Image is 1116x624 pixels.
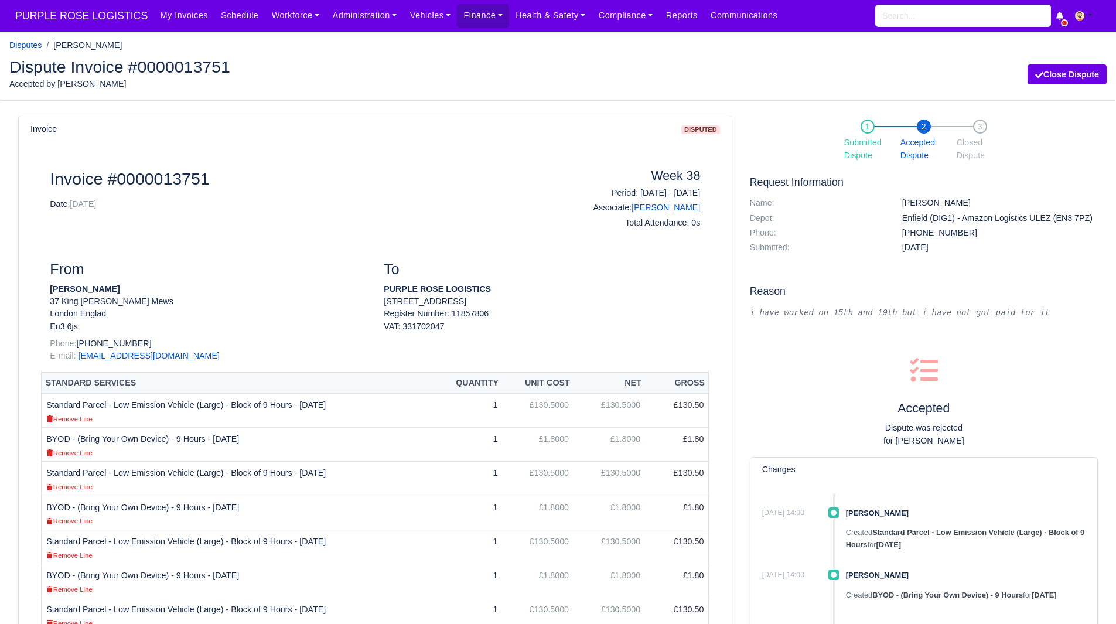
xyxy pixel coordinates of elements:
a: Workforce [265,4,326,27]
a: Administration [326,4,403,27]
td: £1.80 [645,496,709,530]
h5: Reason [750,285,1098,298]
td: £1.8000 [574,564,645,598]
strong: Standard Parcel - Low Emission Vehicle (Large) - Block of 9 Hours [846,528,1085,548]
a: Remove Line [46,550,92,560]
div: Created for [846,589,1086,601]
th: Unit Cost [502,372,574,394]
a: [PERSON_NAME] [632,203,700,212]
div: Created for [846,527,1086,551]
a: Schedule [214,4,265,27]
span: PURPLE ROSE LOGISTICS [9,4,153,28]
span: 4 hours ago [902,243,929,252]
td: Standard Parcel - Low Emission Vehicle (Large) - Block of 9 Hours - [DATE] [42,462,434,496]
div: i have worked on 15th and 19th but i have not got paid for it [750,307,1098,319]
h6: Invoice [30,124,57,134]
strong: PURPLE ROSE LOGISTICS [384,284,491,294]
span: 2 [917,120,931,134]
h4: Week 38 [551,169,700,184]
div: VAT: 331702047 [384,320,700,333]
h4: Accepted [750,401,1098,417]
dd: [PERSON_NAME] [893,198,1107,208]
span: 1 [861,120,875,134]
td: 1 [434,496,502,530]
td: 1 [434,428,502,462]
small: Remove Line [46,449,92,456]
td: BYOD - (Bring Your Own Device) - 9 Hours - [DATE] [42,496,434,530]
li: [PERSON_NAME] [42,39,122,52]
p: London Englad [50,308,366,320]
a: Remove Line [46,414,92,423]
td: £130.5000 [502,462,574,496]
h2: Dispute Invoice #0000013751 [9,59,550,75]
a: PURPLE ROSE LOGISTICS [9,5,153,28]
td: £130.50 [645,394,709,428]
td: £130.50 [645,530,709,564]
dd: [PHONE_NUMBER] [893,228,1107,238]
h4: [PERSON_NAME] [846,570,1086,579]
td: £1.8000 [502,496,574,530]
small: Remove Line [46,483,92,490]
a: Reports [660,4,704,27]
h6: Total Attendance: 0s [551,218,700,228]
strong: BYOD - (Bring Your Own Device) - 9 Hours [872,591,1023,599]
td: 1 [434,394,502,428]
a: Communications [704,4,784,27]
span: 1 second ago [876,540,901,549]
td: £130.5000 [574,394,645,428]
h6: Changes [762,465,796,475]
strong: [PERSON_NAME] [50,284,120,294]
a: Finance [457,4,509,27]
td: £1.8000 [502,428,574,462]
td: BYOD - (Bring Your Own Device) - 9 Hours - [DATE] [42,428,434,462]
input: Search... [875,5,1051,27]
td: 1 [434,530,502,564]
small: Remove Line [46,586,92,593]
button: Close Dispute [1028,64,1107,84]
span: Accepted Dispute [900,136,947,163]
td: £130.5000 [502,530,574,564]
h5: Request Information [750,176,1098,189]
dd: Enfield (DIG1) - Amazon Logistics ULEZ (EN3 7PZ) [893,213,1107,223]
span: 1 second ago [1032,591,1056,599]
span: 34 minutes ago [762,507,810,519]
a: Remove Line [46,584,92,594]
a: Remove Line [46,516,92,525]
span: 34 minutes ago [762,570,810,581]
span: Phone: [50,339,76,348]
a: Vehicles [404,4,458,27]
th: Net [574,372,645,394]
td: £1.80 [645,428,709,462]
span: Closed Dispute [957,136,1004,163]
p: Date: [50,198,533,210]
a: Health & Safety [509,4,592,27]
h3: From [50,261,366,278]
dt: Phone: [741,228,893,238]
p: Dispute was rejected for [PERSON_NAME] [750,421,1098,448]
td: £130.5000 [502,394,574,428]
th: Gross [645,372,709,394]
div: Accepted [750,347,1098,448]
h4: [PERSON_NAME] [846,507,1086,517]
span: disputed [681,125,720,134]
p: [STREET_ADDRESS] [384,295,700,308]
td: £1.8000 [574,428,645,462]
p: [PHONE_NUMBER] [50,337,366,350]
td: £1.8000 [502,564,574,598]
div: Accepted by [PERSON_NAME] [9,77,550,91]
span: 3 [973,120,987,134]
span: [DATE] [70,199,96,209]
h2: Invoice #0000013751 [50,169,533,189]
td: £1.8000 [574,496,645,530]
small: Remove Line [46,552,92,559]
dt: Depot: [741,213,893,223]
p: En3 6js [50,320,366,333]
td: £130.5000 [574,530,645,564]
td: £130.50 [645,462,709,496]
h6: Associate: [551,203,700,213]
h6: Period: [DATE] - [DATE] [551,188,700,198]
a: [EMAIL_ADDRESS][DOMAIN_NAME] [79,351,220,360]
span: E-mail: [50,351,76,360]
div: Register Number: 11857806 [375,308,709,333]
small: Remove Line [46,415,92,422]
